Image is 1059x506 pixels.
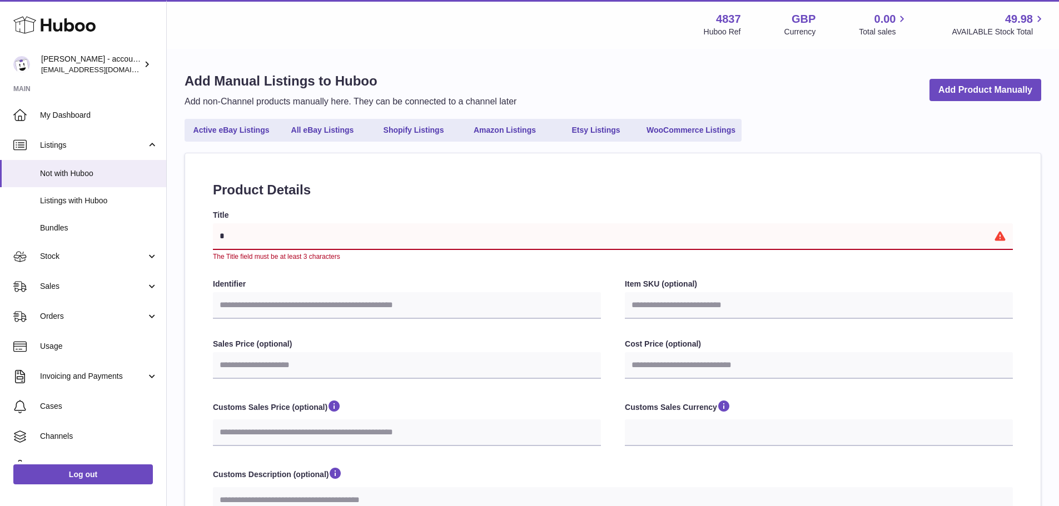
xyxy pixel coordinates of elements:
[551,121,640,139] a: Etsy Listings
[40,431,158,442] span: Channels
[952,27,1046,37] span: AVAILABLE Stock Total
[40,140,146,151] span: Listings
[40,110,158,121] span: My Dashboard
[185,96,516,108] p: Add non-Channel products manually here. They can be connected to a channel later
[185,72,516,90] h1: Add Manual Listings to Huboo
[213,339,601,349] label: Sales Price (optional)
[187,121,276,139] a: Active eBay Listings
[460,121,549,139] a: Amazon Listings
[41,65,163,74] span: [EMAIL_ADDRESS][DOMAIN_NAME]
[213,466,1013,484] label: Customs Description (optional)
[952,12,1046,37] a: 49.98 AVAILABLE Stock Total
[859,27,908,37] span: Total sales
[40,311,146,322] span: Orders
[13,56,30,73] img: internalAdmin-4837@internal.huboo.com
[784,27,816,37] div: Currency
[41,54,141,75] div: [PERSON_NAME] - account closed
[40,461,158,472] span: Settings
[40,196,158,206] span: Listings with Huboo
[213,252,1013,261] div: The Title field must be at least 3 characters
[40,281,146,292] span: Sales
[859,12,908,37] a: 0.00 Total sales
[643,121,739,139] a: WooCommerce Listings
[13,464,153,484] a: Log out
[874,12,896,27] span: 0.00
[213,399,601,417] label: Customs Sales Price (optional)
[213,210,1013,221] label: Title
[278,121,367,139] a: All eBay Listings
[1005,12,1033,27] span: 49.98
[625,279,1013,289] label: Item SKU (optional)
[40,341,158,352] span: Usage
[40,251,146,262] span: Stock
[929,79,1041,102] a: Add Product Manually
[704,27,741,37] div: Huboo Ref
[213,279,601,289] label: Identifier
[40,168,158,179] span: Not with Huboo
[40,371,146,382] span: Invoicing and Payments
[716,12,741,27] strong: 4837
[625,339,1013,349] label: Cost Price (optional)
[213,181,1013,199] h2: Product Details
[792,12,816,27] strong: GBP
[369,121,458,139] a: Shopify Listings
[40,401,158,412] span: Cases
[625,399,1013,417] label: Customs Sales Currency
[40,223,158,233] span: Bundles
